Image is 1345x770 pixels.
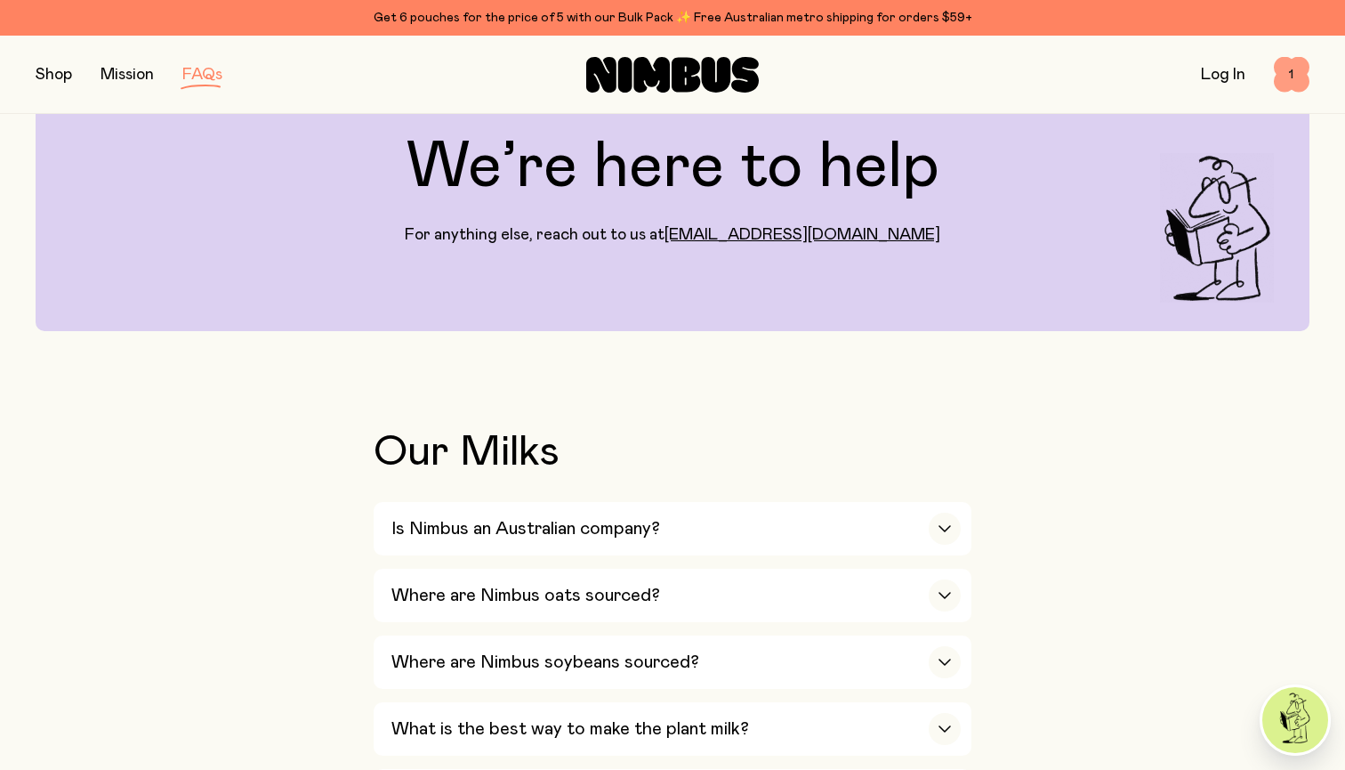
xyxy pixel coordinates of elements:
a: [EMAIL_ADDRESS][DOMAIN_NAME] [664,227,940,243]
h1: We’re here to help [407,135,939,199]
h3: Where are Nimbus oats sourced? [391,585,660,606]
a: Mission [101,67,154,83]
button: What is the best way to make the plant milk? [374,702,971,756]
a: Log In [1201,67,1245,83]
h3: Where are Nimbus soybeans sourced? [391,652,699,673]
button: Is Nimbus an Australian company? [374,502,971,555]
div: Get 6 pouches for the price of 5 with our Bulk Pack ✨ Free Australian metro shipping for orders $59+ [36,7,1309,28]
button: Where are Nimbus soybeans sourced? [374,636,971,689]
h3: Is Nimbus an Australian company? [391,518,660,539]
img: agent [1262,687,1328,753]
h2: Our Milks [374,431,971,474]
button: 1 [1274,57,1309,93]
a: FAQs [182,67,222,83]
p: For anything else, reach out to us at [405,224,940,246]
h3: What is the best way to make the plant milk? [391,718,749,740]
button: Where are Nimbus oats sourced? [374,569,971,622]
